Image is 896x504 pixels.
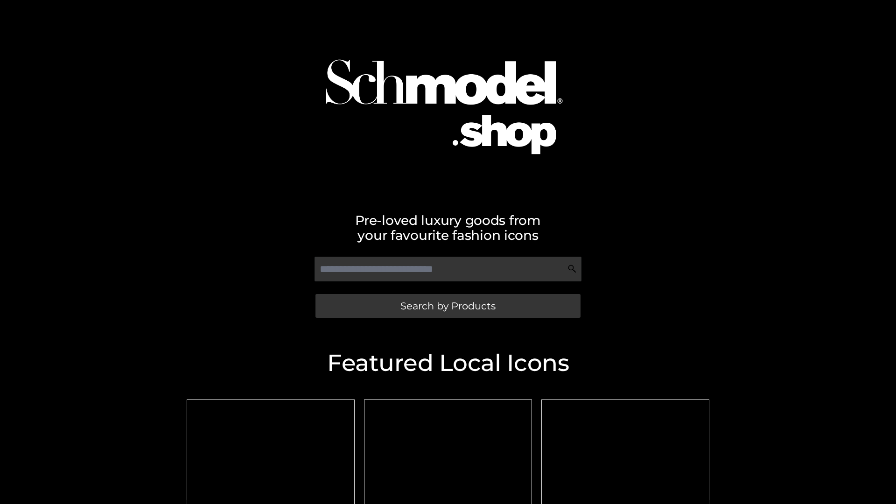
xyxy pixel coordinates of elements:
h2: Pre-loved luxury goods from your favourite fashion icons [182,213,714,243]
img: Search Icon [567,264,577,273]
h2: Featured Local Icons​ [182,351,714,375]
a: Search by Products [315,294,581,318]
span: Search by Products [400,301,496,311]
